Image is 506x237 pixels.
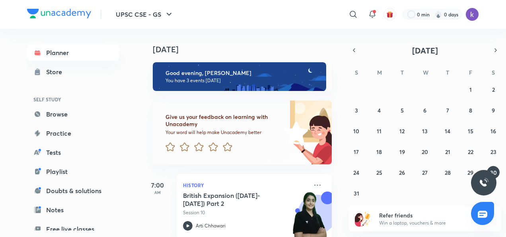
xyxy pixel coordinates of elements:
[350,145,363,158] button: August 17, 2025
[27,125,119,141] a: Practice
[446,69,449,76] abbr: Thursday
[464,166,477,179] button: August 29, 2025
[183,192,282,207] h5: British Expansion (1757- 1857) Part 2
[492,69,495,76] abbr: Saturday
[487,124,500,137] button: August 16, 2025
[27,202,119,218] a: Notes
[418,145,431,158] button: August 20, 2025
[487,83,500,96] button: August 2, 2025
[355,211,371,227] img: referral
[183,209,308,216] p: Session 10
[468,127,473,135] abbr: August 15, 2025
[490,169,497,176] abbr: August 30, 2025
[383,8,396,21] button: avatar
[27,9,91,18] img: Company Logo
[257,101,332,164] img: feedback_image
[490,127,496,135] abbr: August 16, 2025
[153,62,326,91] img: evening
[27,221,119,237] a: Free live classes
[422,127,428,135] abbr: August 13, 2025
[422,169,428,176] abbr: August 27, 2025
[355,69,358,76] abbr: Sunday
[111,6,179,22] button: UPSC CSE - GS
[373,166,385,179] button: August 25, 2025
[353,127,359,135] abbr: August 10, 2025
[350,124,363,137] button: August 10, 2025
[464,104,477,117] button: August 8, 2025
[423,107,426,114] abbr: August 6, 2025
[350,187,363,199] button: August 31, 2025
[487,104,500,117] button: August 9, 2025
[396,124,409,137] button: August 12, 2025
[196,222,226,229] p: Arti Chhawari
[373,104,385,117] button: August 4, 2025
[376,169,382,176] abbr: August 25, 2025
[165,77,319,84] p: You have 3 events [DATE]
[46,67,67,77] div: Store
[396,145,409,158] button: August 19, 2025
[434,10,442,18] img: streak
[353,169,359,176] abbr: August 24, 2025
[464,124,477,137] button: August 15, 2025
[376,148,382,156] abbr: August 18, 2025
[379,219,477,227] p: Win a laptop, vouchers & more
[418,124,431,137] button: August 13, 2025
[423,69,428,76] abbr: Wednesday
[487,145,500,158] button: August 23, 2025
[467,169,473,176] abbr: August 29, 2025
[165,113,282,128] h6: Give us your feedback on learning with Unacademy
[401,107,404,114] abbr: August 5, 2025
[373,145,385,158] button: August 18, 2025
[27,144,119,160] a: Tests
[142,180,173,190] h5: 7:00
[469,86,472,93] abbr: August 1, 2025
[469,69,472,76] abbr: Friday
[377,69,382,76] abbr: Monday
[401,69,404,76] abbr: Tuesday
[465,8,479,21] img: Kirti Vyas
[350,166,363,179] button: August 24, 2025
[27,106,119,122] a: Browse
[479,178,488,188] img: ttu
[469,107,472,114] abbr: August 8, 2025
[464,145,477,158] button: August 22, 2025
[165,69,319,77] h6: Good evening, [PERSON_NAME]
[396,166,409,179] button: August 26, 2025
[183,180,308,190] p: History
[27,9,91,20] a: Company Logo
[378,107,381,114] abbr: August 4, 2025
[379,211,477,219] h6: Refer friends
[27,45,119,61] a: Planner
[418,104,431,117] button: August 6, 2025
[354,148,359,156] abbr: August 17, 2025
[355,107,358,114] abbr: August 3, 2025
[412,45,438,56] span: [DATE]
[377,127,381,135] abbr: August 11, 2025
[373,124,385,137] button: August 11, 2025
[354,190,359,197] abbr: August 31, 2025
[399,169,405,176] abbr: August 26, 2025
[445,127,450,135] abbr: August 14, 2025
[418,166,431,179] button: August 27, 2025
[27,93,119,106] h6: SELF STUDY
[445,148,450,156] abbr: August 21, 2025
[27,164,119,180] a: Playlist
[441,166,454,179] button: August 28, 2025
[487,166,500,179] button: August 30, 2025
[360,45,490,56] button: [DATE]
[422,148,428,156] abbr: August 20, 2025
[386,11,393,18] img: avatar
[350,104,363,117] button: August 3, 2025
[441,124,454,137] button: August 14, 2025
[492,107,495,114] abbr: August 9, 2025
[396,104,409,117] button: August 5, 2025
[464,83,477,96] button: August 1, 2025
[441,104,454,117] button: August 7, 2025
[153,45,340,54] h4: [DATE]
[441,145,454,158] button: August 21, 2025
[445,169,451,176] abbr: August 28, 2025
[468,148,473,156] abbr: August 22, 2025
[492,86,495,93] abbr: August 2, 2025
[165,129,282,136] p: Your word will help make Unacademy better
[27,183,119,199] a: Doubts & solutions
